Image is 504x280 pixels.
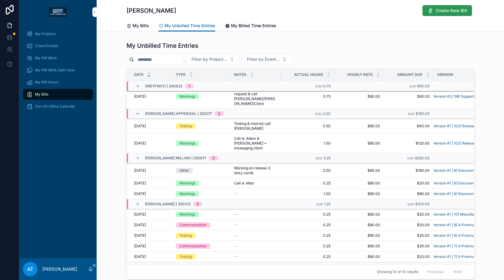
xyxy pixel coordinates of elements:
span: $120.00 [387,141,430,146]
span: $60.00 [387,94,430,99]
span: Showing 14 of 14 results [377,269,418,274]
span: $160.00 [387,168,430,173]
a: Version #1 | 6) Discovery - Release 3 [433,191,486,196]
span: [DATE] [134,244,146,249]
span: 3.25 [323,156,331,160]
span: [DATE] [134,254,146,259]
h1: [PERSON_NAME] [127,6,176,15]
span: [PERSON_NAME] | 250312 [145,202,191,207]
span: 1.50 [284,141,331,146]
span: $80.00 [338,212,380,217]
span: Amount Due [397,72,422,77]
a: My Projects [23,28,93,39]
div: Communication [179,222,207,228]
a: My Bills [23,89,93,100]
a: Version #1 | 102) Release 2 Hours [433,141,486,146]
span: $720.00 [415,263,430,268]
span: $20.00 [387,254,430,259]
span: -- [234,223,238,227]
span: $60.00 [417,84,430,88]
div: 5 [197,202,199,207]
span: AT [27,265,33,273]
div: Testing [179,233,192,238]
span: Filter by Event... [247,56,280,62]
span: Type [176,72,185,77]
span: 0.50 [284,124,331,129]
span: [DATE] [134,168,146,173]
a: Out-Of-Office Calendar [23,101,93,112]
span: $80.00 [338,223,380,227]
button: Select Button [186,54,239,65]
div: Meetings [179,141,195,146]
span: 1.00 [284,191,331,196]
span: [PERSON_NAME] Milling | 250617 [145,156,206,161]
img: App logo [49,7,67,17]
span: [DATE] [134,124,146,129]
span: My Unbilled Time Entries [165,23,215,29]
a: My PM Work [23,53,93,63]
span: Hourly Rate [347,72,373,77]
span: [DATE] [134,233,146,238]
span: $100.00 [415,202,430,206]
div: 1 [188,84,190,89]
span: Version [437,72,453,77]
span: Working on release 3 story cards [234,166,277,175]
span: 0.25 [284,233,331,238]
span: $160.00 [416,111,430,116]
span: $80.00 [387,191,430,196]
span: $80.00 [338,124,380,129]
span: Date [134,72,143,77]
span: My Bills [133,23,149,29]
div: Meetings [179,181,195,186]
span: $20.00 [387,181,430,186]
span: [DATE] [134,94,146,99]
button: Select Button [242,54,292,65]
span: -- [234,212,238,217]
span: $20.00 [387,212,430,217]
span: [DATE] [134,191,146,196]
div: Meetings [179,94,195,99]
span: Create New Bill [436,8,467,14]
span: [DATE] [134,141,146,146]
div: Testing [179,123,192,129]
span: My Billed Time Entries [231,23,276,29]
span: $80.00 [338,254,380,259]
span: Respond to support request & call [PERSON_NAME]/[PERSON_NAME]/Client [234,87,277,106]
a: Version #1 | 6) Discovery - Release 3 [433,181,486,186]
span: 0.25 [284,244,331,249]
button: Create New Bill [422,5,472,16]
a: My PM Hours [23,77,93,88]
span: Testing & internal call [PERSON_NAME] [234,121,277,131]
span: Filter by Project... [191,56,227,62]
span: Call w. Adam & [PERSON_NAME] + messaging client [234,136,277,151]
span: Greyfinch | 240822 [145,84,182,89]
a: Client Portals [23,41,93,51]
span: Call w. Matt [234,181,254,186]
span: [DATE] [134,212,146,217]
div: Communication [179,243,207,249]
span: 0.25 [284,223,331,227]
a: My Billed Time Entries [225,20,276,32]
small: Sum [316,157,322,160]
a: Version #1 | 6) A Premium Subscriber wants to subscribe to Daily Digest emails [433,233,486,238]
div: scrollable content [19,24,97,120]
span: 0.75 [284,94,331,99]
span: $40.00 [387,124,430,129]
a: Version #1 | 6) A Premium Subscriber wants to subscribe to Daily Digest emails [433,223,486,227]
span: $80.00 [338,244,380,249]
div: 3 [212,156,215,161]
span: My PM Work Split View [35,68,75,73]
span: 1.25 [324,202,331,206]
span: Client Portals [35,44,58,48]
span: 9.00 [323,263,331,268]
small: Sum [315,85,322,88]
span: -- [234,233,238,238]
span: My PM Work [35,56,57,60]
a: Version #1 | 7) A Premium Subscriber wants to subscribe to Weekly Digest emails [433,254,486,259]
span: $80.00 [338,191,380,196]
